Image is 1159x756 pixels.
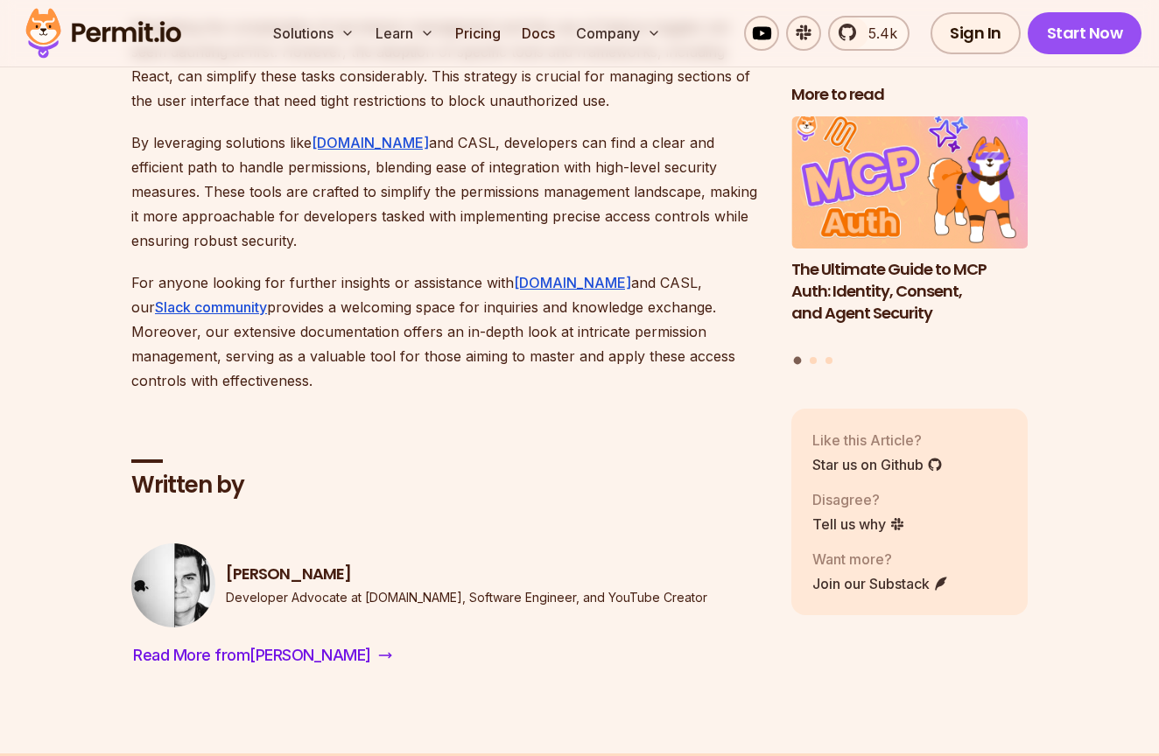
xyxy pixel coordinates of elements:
a: Join our Substack [812,573,949,594]
p: Like this Article? [812,430,943,451]
a: Sign In [931,12,1021,54]
a: [DOMAIN_NAME] [312,134,429,151]
a: Start Now [1028,12,1142,54]
h2: More to read [791,84,1028,106]
a: The Ultimate Guide to MCP Auth: Identity, Consent, and Agent SecurityThe Ultimate Guide to MCP Au... [791,116,1028,346]
p: For anyone looking for further insights or assistance with and CASL, our provides a welcoming spa... [131,270,763,393]
button: Go to slide 1 [794,357,802,365]
span: Read More from [PERSON_NAME] [133,643,371,668]
a: Slack community [155,298,267,316]
a: Docs [515,16,562,51]
button: Go to slide 2 [810,357,817,364]
li: 1 of 3 [791,116,1028,346]
a: Read More from[PERSON_NAME] [131,641,394,669]
p: By leveraging solutions like and CASL, developers can find a clear and efficient path to handle p... [131,130,763,253]
img: Permit logo [18,3,189,63]
div: Posts [791,116,1028,367]
img: The Ultimate Guide to MCP Auth: Identity, Consent, and Agent Security [791,116,1028,249]
a: Pricing [448,16,508,51]
a: [DOMAIN_NAME] [514,274,631,291]
p: Disagree? [812,489,905,510]
p: Developer Advocate at [DOMAIN_NAME], Software Engineer, and YouTube Creator [226,589,707,606]
button: Learn [369,16,441,51]
a: 5.4k [828,16,910,51]
a: Tell us why [812,514,905,535]
a: Star us on Github [812,454,943,475]
button: Solutions [266,16,362,51]
h3: [PERSON_NAME] [226,563,707,585]
p: Want more? [812,549,949,570]
h2: Written by [131,470,763,501]
h3: The Ultimate Guide to MCP Auth: Identity, Consent, and Agent Security [791,259,1028,324]
button: Company [569,16,668,51]
button: Go to slide 3 [825,357,832,364]
img: Filip Grebowski [131,543,215,627]
span: 5.4k [858,23,897,44]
